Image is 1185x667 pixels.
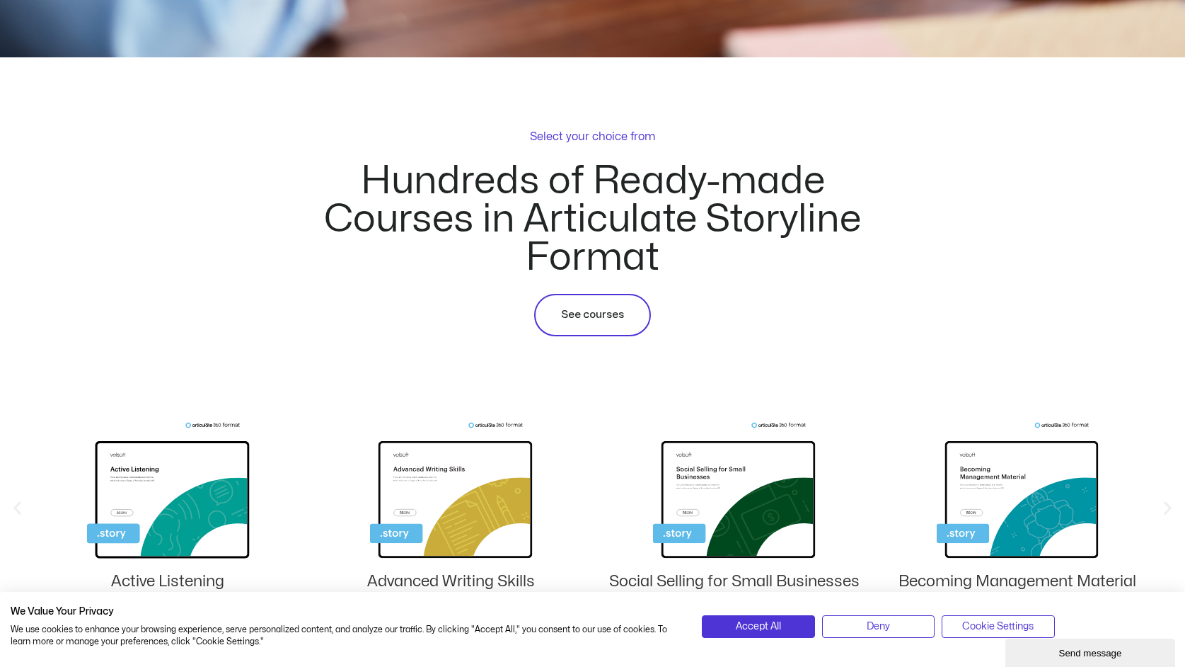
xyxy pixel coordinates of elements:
[30,422,306,615] div: 3 / 8
[898,574,1136,589] a: Becoming Management Material
[1159,498,1177,516] div: Next slide
[285,162,900,277] h2: Hundreds of Ready-made Courses in Articulate Storyline Format
[736,619,781,634] span: Accept All
[313,422,589,615] div: 4 / 8
[822,615,935,638] button: Deny all cookies
[879,422,1155,615] div: 6 / 8
[867,619,890,634] span: Deny
[8,498,26,516] div: Previous slide
[561,307,624,324] span: See courses
[1005,636,1178,667] iframe: chat widget
[534,294,651,336] a: See courses
[962,619,1034,634] span: Cookie Settings
[942,615,1054,638] button: Adjust cookie preferences
[11,624,681,648] p: We use cookies to enhance your browsing experience, serve personalized content, and analyze our t...
[609,574,860,589] a: Social Selling for Small Businesses
[530,128,655,145] p: Select your choice from
[596,422,872,615] div: 5 / 8
[111,574,224,589] a: Active Listening
[702,615,814,638] button: Accept all cookies
[367,574,535,589] a: Advanced Writing Skills
[11,605,681,618] h2: We Value Your Privacy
